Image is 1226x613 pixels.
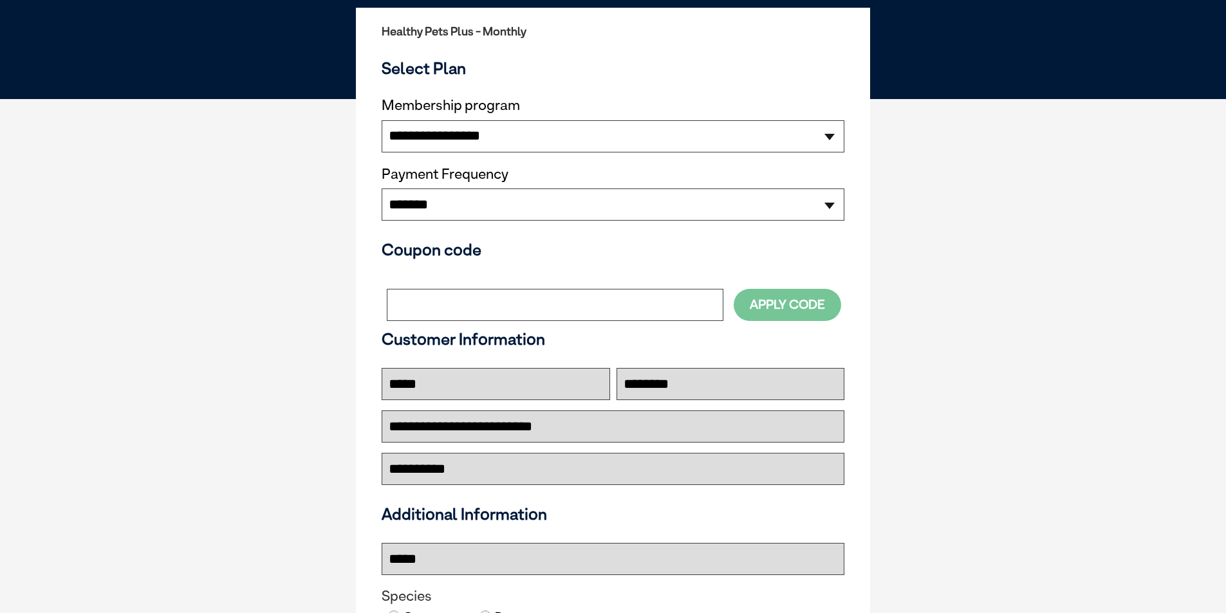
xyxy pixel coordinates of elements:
[382,59,844,78] h3: Select Plan
[382,588,844,605] legend: Species
[382,166,508,183] label: Payment Frequency
[376,504,850,524] h3: Additional Information
[382,25,844,38] h2: Healthy Pets Plus - Monthly
[382,329,844,349] h3: Customer Information
[382,97,844,114] label: Membership program
[734,289,841,320] button: Apply Code
[382,240,844,259] h3: Coupon code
